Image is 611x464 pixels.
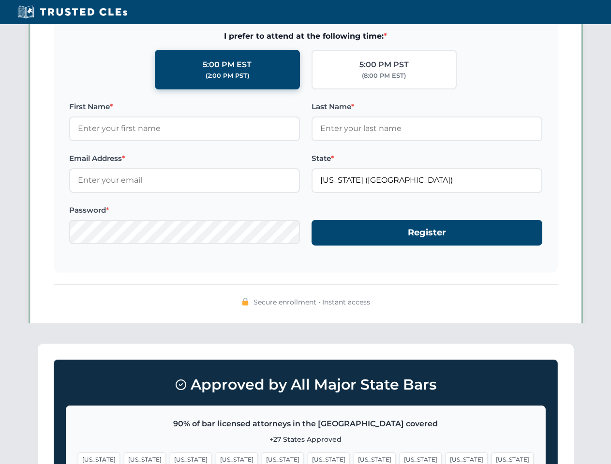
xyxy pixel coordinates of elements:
[312,101,542,113] label: Last Name
[69,30,542,43] span: I prefer to attend at the following time:
[203,58,252,71] div: 5:00 PM EST
[69,101,300,113] label: First Name
[253,297,370,307] span: Secure enrollment • Instant access
[69,168,300,192] input: Enter your email
[206,71,249,81] div: (2:00 PM PST)
[78,418,534,430] p: 90% of bar licensed attorneys in the [GEOGRAPHIC_DATA] covered
[359,58,409,71] div: 5:00 PM PST
[312,168,542,192] input: Florida (FL)
[69,116,300,141] input: Enter your first name
[66,372,546,398] h3: Approved by All Major State Bars
[69,204,300,216] label: Password
[78,434,534,445] p: +27 States Approved
[69,153,300,164] label: Email Address
[241,298,249,305] img: 🔒
[15,5,130,19] img: Trusted CLEs
[312,116,542,141] input: Enter your last name
[312,153,542,164] label: State
[312,220,542,246] button: Register
[362,71,406,81] div: (8:00 PM EST)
